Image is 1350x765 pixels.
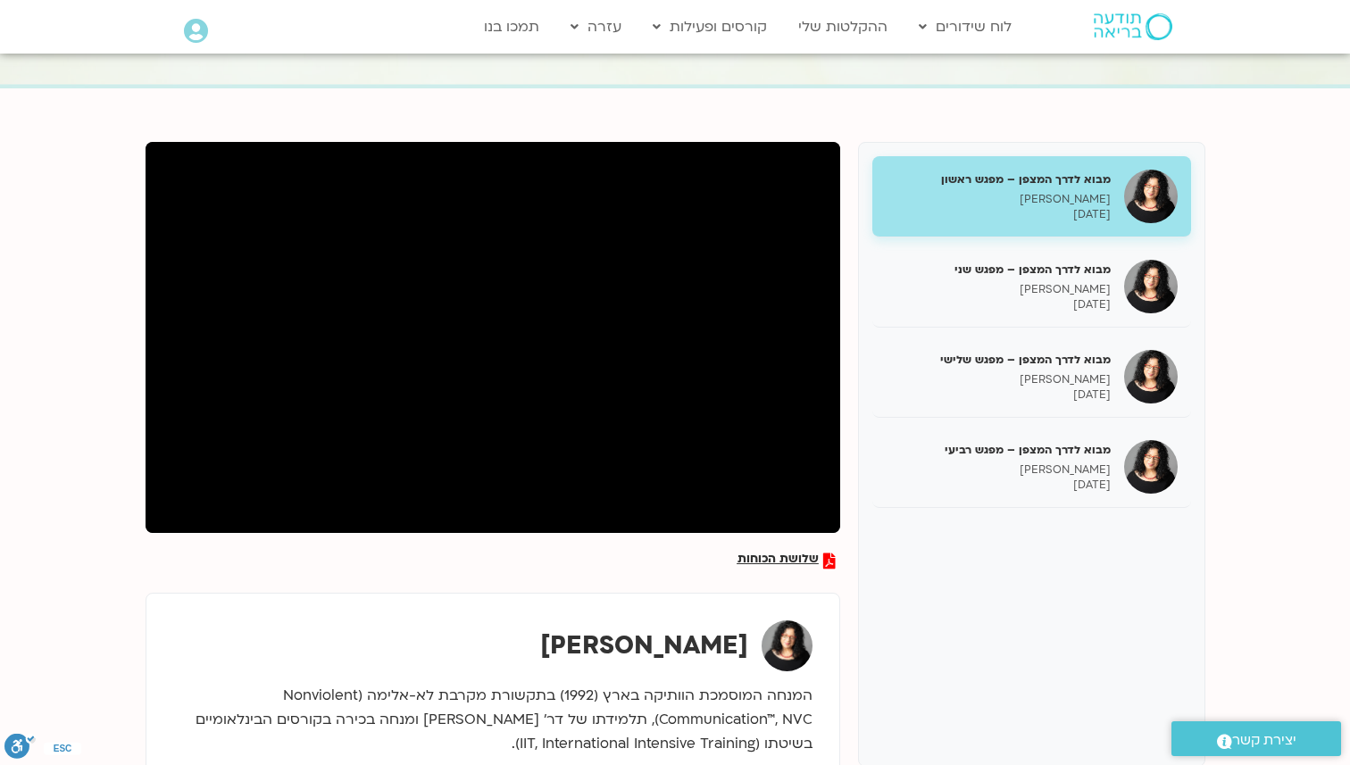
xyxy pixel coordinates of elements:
[886,262,1111,278] h5: מבוא לדרך המצפן – מפגש שני
[886,462,1111,478] p: [PERSON_NAME]
[886,352,1111,368] h5: מבוא לדרך המצפן – מפגש שלישי
[1171,721,1341,756] a: יצירת קשר
[886,387,1111,403] p: [DATE]
[1232,728,1296,753] span: יצירת קשר
[1124,170,1178,223] img: מבוא לדרך המצפן – מפגש ראשון
[910,10,1021,44] a: לוח שידורים
[540,628,748,662] strong: [PERSON_NAME]
[1094,13,1172,40] img: תודעה בריאה
[1124,350,1178,403] img: מבוא לדרך המצפן – מפגש שלישי
[886,297,1111,312] p: [DATE]
[886,442,1111,458] h5: מבוא לדרך המצפן – מפגש רביעי
[475,10,548,44] a: תמכו בנו
[886,372,1111,387] p: [PERSON_NAME]
[173,684,812,756] p: המנחה המוסמכת הוותיקה בארץ (1992) בתקשורת מקרבת לא-אלימה (Nonviolent Communication™, NVC), תלמידת...
[1124,260,1178,313] img: מבוא לדרך המצפן – מפגש שני
[737,553,836,569] a: שלושת הכוחות
[886,192,1111,207] p: [PERSON_NAME]
[886,207,1111,222] p: [DATE]
[886,478,1111,493] p: [DATE]
[562,10,630,44] a: עזרה
[886,282,1111,297] p: [PERSON_NAME]
[1124,440,1178,494] img: מבוא לדרך המצפן – מפגש רביעי
[789,10,896,44] a: ההקלטות שלי
[737,553,819,569] span: שלושת הכוחות
[886,171,1111,187] h5: מבוא לדרך המצפן – מפגש ראשון
[644,10,776,44] a: קורסים ופעילות
[762,620,812,671] img: ארנינה קשתן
